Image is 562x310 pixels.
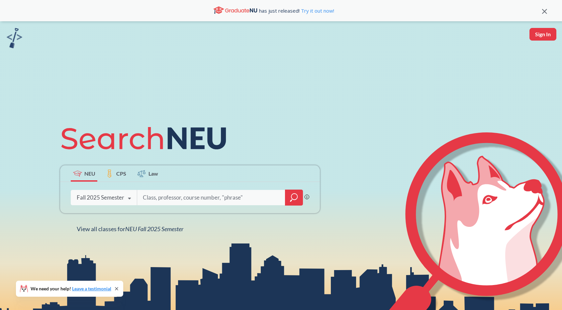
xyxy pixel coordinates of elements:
a: Leave a testimonial [72,286,111,291]
img: sandbox logo [7,28,22,48]
span: has just released! [259,7,334,14]
button: Sign In [529,28,556,41]
a: Try it out now! [300,7,334,14]
input: Class, professor, course number, "phrase" [142,191,280,205]
span: NEU [84,170,95,177]
span: We need your help! [31,286,111,291]
svg: magnifying glass [290,193,298,202]
a: sandbox logo [7,28,22,50]
span: Law [148,170,158,177]
div: Fall 2025 Semester [77,194,124,201]
span: CPS [116,170,126,177]
span: NEU Fall 2025 Semester [125,225,183,232]
span: View all classes for [77,225,183,232]
div: magnifying glass [285,190,303,206]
